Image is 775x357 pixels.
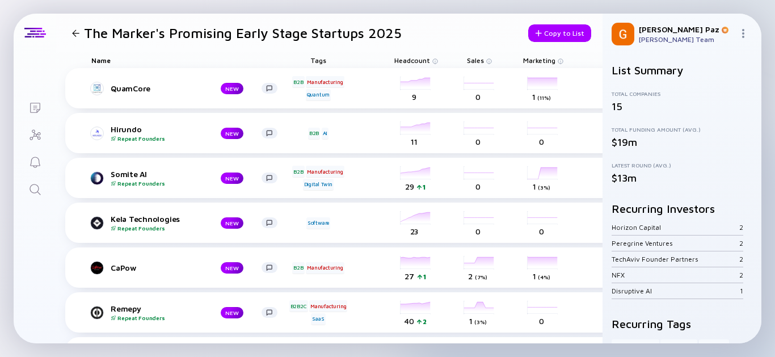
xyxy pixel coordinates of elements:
[111,263,203,272] div: CaPow
[699,339,729,351] div: Climate (5)
[467,56,484,65] span: Sales
[612,126,752,133] div: Total Funding Amount (Avg.)
[612,202,752,215] h2: Recurring Investors
[292,76,304,87] div: B2B
[612,287,740,295] div: Disruptive AI
[322,128,329,139] div: AI
[82,52,287,68] div: Name
[292,262,304,274] div: B2B
[303,179,334,190] div: Digital Twin
[612,23,634,45] img: Gil Profile Picture
[306,262,344,274] div: Manufacturing
[311,313,325,325] div: SaaS
[739,271,743,279] div: 2
[739,29,748,38] img: Menu
[612,162,752,169] div: Latest Round (Avg.)
[111,180,203,187] div: Repeat Founders
[14,120,56,148] a: Investor Map
[612,271,739,279] div: NFX
[528,24,591,42] button: Copy to List
[306,217,330,229] div: Software
[111,124,203,142] div: Hirundo
[739,239,743,247] div: 2
[306,166,344,177] div: Manufacturing
[612,90,752,97] div: Total Companies
[14,93,56,120] a: Lists
[612,255,739,263] div: TechAviv Founder Partners
[612,339,659,351] div: Manufacturing (7)
[612,239,739,247] div: Peregrine Ventures
[91,124,287,142] a: HirundoRepeat FoundersNEW
[612,100,622,112] div: 15
[660,339,697,351] div: Healthcare (6)
[309,300,347,312] div: Manufacturing
[91,169,287,187] a: Somite AIRepeat FoundersNEW
[523,56,555,65] span: Marketing
[14,148,56,175] a: Reminders
[612,172,752,184] div: $13m
[287,52,350,68] div: Tags
[14,175,56,202] a: Search
[612,64,752,77] h2: List Summary
[612,317,752,330] h2: Recurring Tags
[91,214,287,232] a: Kela TechnologiesRepeat FoundersNEW
[739,255,743,263] div: 2
[111,314,203,321] div: Repeat Founders
[91,304,287,321] a: RemepyRepeat FoundersNEW
[111,83,203,93] div: QuamCore
[740,287,743,295] div: 1
[84,25,402,41] h1: The Marker's Promising Early Stage Startups 2025
[612,223,739,232] div: Horizon Capital
[612,136,752,148] div: $19m
[111,225,203,232] div: Repeat Founders
[639,35,734,44] div: [PERSON_NAME] Team
[111,304,203,321] div: Remepy
[111,214,203,232] div: Kela Technologies
[306,89,331,100] div: Quantum
[394,56,430,65] span: Headcount
[306,76,344,87] div: Manufacturing
[91,82,287,95] a: QuamCoreNEW
[111,135,203,142] div: Repeat Founders
[292,166,304,177] div: B2B
[289,300,308,312] div: B2B2C
[111,169,203,187] div: Somite AI
[639,24,734,34] div: [PERSON_NAME] Paz
[739,223,743,232] div: 2
[91,261,287,275] a: CaPowNEW
[308,128,320,139] div: B2B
